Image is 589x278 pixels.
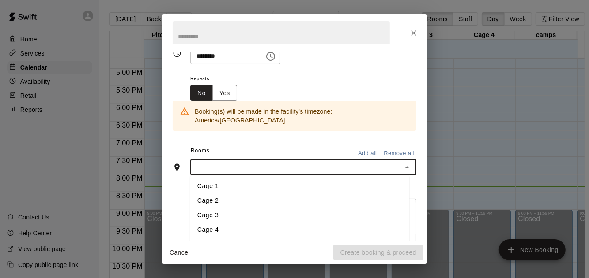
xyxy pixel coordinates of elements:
[190,223,409,237] li: Cage 4
[190,208,409,223] li: Cage 3
[173,49,181,58] svg: Timing
[190,194,409,208] li: Cage 2
[381,147,416,160] button: Remove all
[190,179,409,194] li: Cage 1
[190,73,244,85] span: Repeats
[353,147,381,160] button: Add all
[190,237,409,252] li: Pitching Lane 1
[190,85,237,101] div: outlined button group
[406,25,422,41] button: Close
[262,48,279,65] button: Choose time, selected time is 9:00 PM
[401,161,413,174] button: Close
[190,85,213,101] button: No
[173,163,181,172] svg: Rooms
[191,148,210,154] span: Rooms
[166,245,194,261] button: Cancel
[195,104,409,128] div: Booking(s) will be made in the facility's timezone: America/[GEOGRAPHIC_DATA]
[212,85,237,101] button: Yes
